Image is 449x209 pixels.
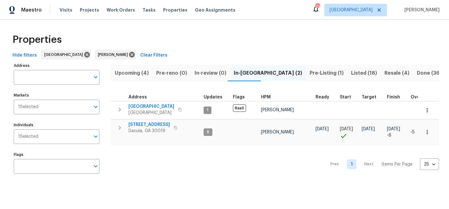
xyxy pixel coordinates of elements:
span: Listed (18) [351,69,377,77]
div: Projected renovation finish date [387,95,406,99]
span: Hide filters [12,52,37,59]
label: Flags [14,153,99,157]
td: 5 day(s) earlier than target finish date [408,119,435,145]
div: Target renovation project end date [362,95,382,99]
button: Open [91,132,100,141]
span: Address [128,95,147,99]
span: Finish [387,95,400,99]
div: [GEOGRAPHIC_DATA] [41,50,91,60]
span: -5 [411,130,415,134]
span: [PERSON_NAME] [98,52,130,58]
label: Address [14,64,99,67]
a: Goto page 1 [347,159,356,169]
span: 1 Selected [18,104,38,110]
span: Projects [80,7,99,13]
div: [PERSON_NAME] [95,50,136,60]
span: Ready [316,95,329,99]
span: [PERSON_NAME] [261,130,294,134]
span: [DATE] [316,127,329,131]
span: Target [362,95,376,99]
button: Open [91,162,100,171]
span: -6 [387,132,391,138]
label: Markets [14,93,99,97]
span: 6 [204,129,212,135]
span: 1 [204,107,211,113]
span: Properties [163,7,187,13]
span: [GEOGRAPHIC_DATA] [44,52,85,58]
div: Earliest renovation start date (first business day after COE or Checkout) [316,95,335,99]
span: [DATE] [340,127,353,131]
span: [DATE] [362,127,375,131]
button: Hide filters [10,50,39,61]
button: Open [91,73,100,82]
span: Clear Filters [140,52,167,59]
nav: Pagination Navigation [325,149,439,180]
span: RaaS [233,104,246,112]
div: Days past target finish date [411,95,432,99]
span: [STREET_ADDRESS] [128,122,170,128]
span: [GEOGRAPHIC_DATA] [330,7,373,13]
span: Work Orders [107,7,135,13]
span: Pre-reno (0) [156,69,187,77]
span: Tasks [142,8,156,12]
button: Clear Filters [138,50,170,61]
span: Geo Assignments [195,7,235,13]
span: Resale (4) [384,69,409,77]
span: HPM [261,95,271,99]
span: [PERSON_NAME] [402,7,440,13]
span: Overall [411,95,427,99]
span: Flags [233,95,245,99]
td: Scheduled to finish 6 day(s) early [384,119,408,145]
span: 1 Selected [18,134,38,139]
td: Project started on time [337,119,359,145]
span: [GEOGRAPHIC_DATA] [128,103,174,110]
label: Individuals [14,123,99,127]
span: Visits [60,7,72,13]
div: Actual renovation start date [340,95,357,99]
span: Upcoming (4) [115,69,149,77]
span: Done (366) [417,69,445,77]
span: [GEOGRAPHIC_DATA] [128,110,174,116]
span: Maestro [21,7,42,13]
span: In-[GEOGRAPHIC_DATA] (2) [234,69,302,77]
div: 25 [420,156,439,172]
span: [DATE] [387,127,400,131]
span: Pre-Listing (1) [310,69,344,77]
span: Updates [204,95,222,99]
span: Properties [12,37,62,43]
button: Open [91,102,100,111]
p: Items Per Page [381,161,413,167]
span: [PERSON_NAME] [261,108,294,112]
span: Dacula, GA 30019 [128,128,170,134]
span: Start [340,95,351,99]
div: 111 [315,4,320,10]
span: In-review (0) [195,69,226,77]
